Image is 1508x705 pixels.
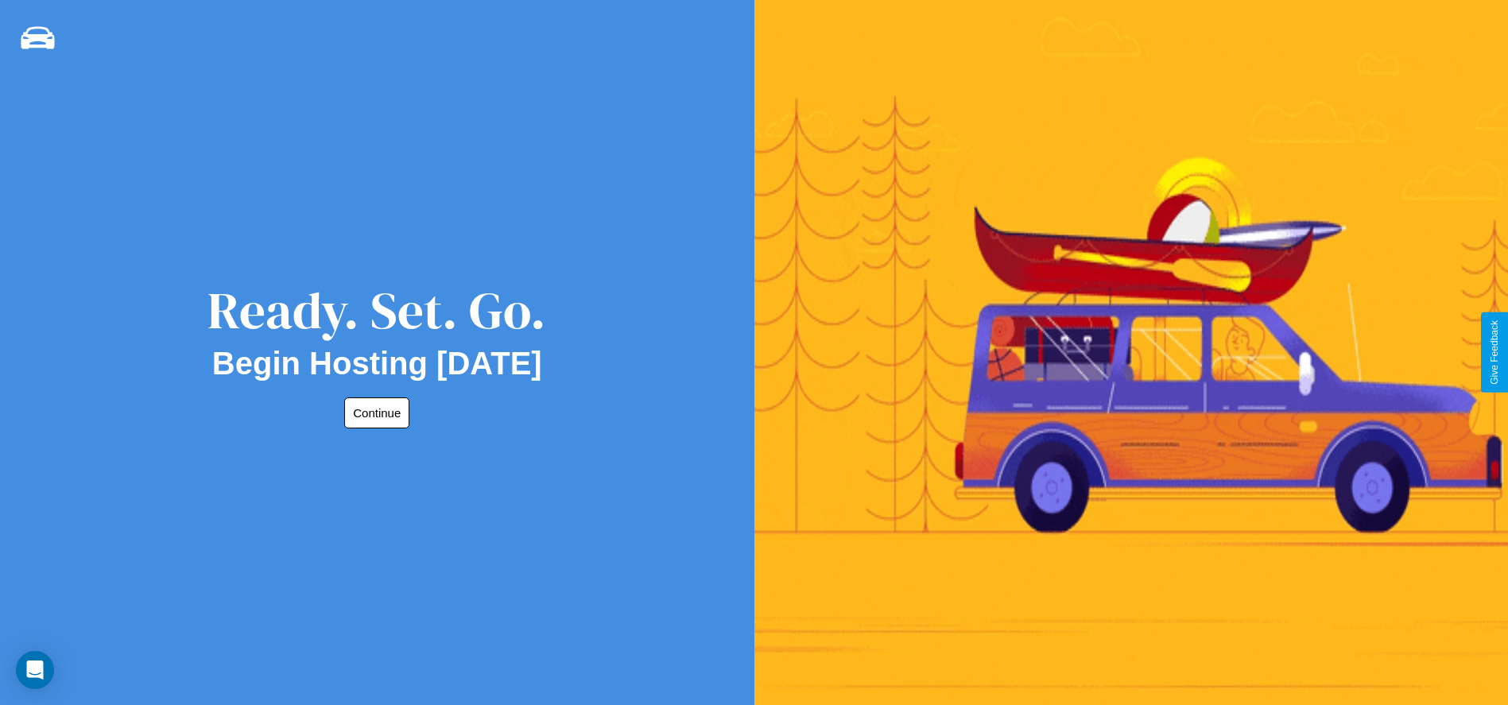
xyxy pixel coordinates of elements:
div: Give Feedback [1489,320,1500,385]
div: Open Intercom Messenger [16,651,54,689]
button: Continue [344,397,409,428]
h2: Begin Hosting [DATE] [212,346,542,382]
div: Ready. Set. Go. [207,275,546,346]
